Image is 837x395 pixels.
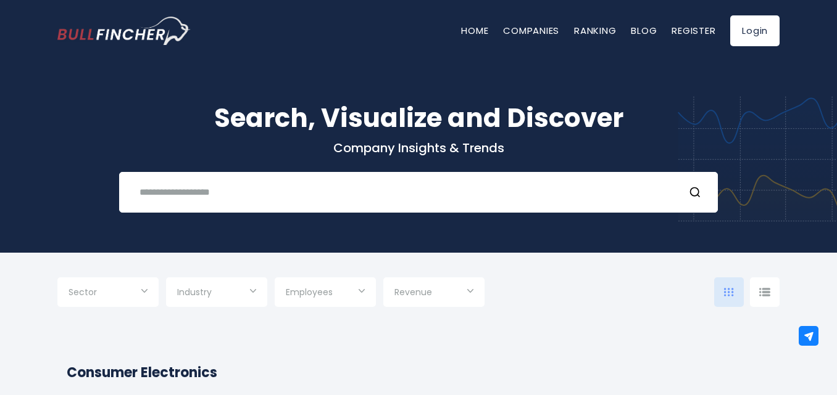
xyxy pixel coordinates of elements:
[394,282,473,304] input: Selection
[57,140,780,156] p: Company Insights & Trends
[724,288,734,296] img: icon-comp-grid.svg
[286,287,333,298] span: Employees
[394,287,432,298] span: Revenue
[574,24,616,37] a: Ranking
[286,282,365,304] input: Selection
[177,282,256,304] input: Selection
[759,288,770,296] img: icon-comp-list-view.svg
[461,24,488,37] a: Home
[57,17,191,45] img: Bullfincher logo
[503,24,559,37] a: Companies
[57,17,190,45] a: Go to homepage
[672,24,715,37] a: Register
[730,15,780,46] a: Login
[57,99,780,137] h1: Search, Visualize and Discover
[177,287,212,298] span: Industry
[689,184,705,200] button: Search
[631,24,657,37] a: Blog
[69,282,148,304] input: Selection
[69,287,97,298] span: Sector
[67,362,770,383] h2: Consumer Electronics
